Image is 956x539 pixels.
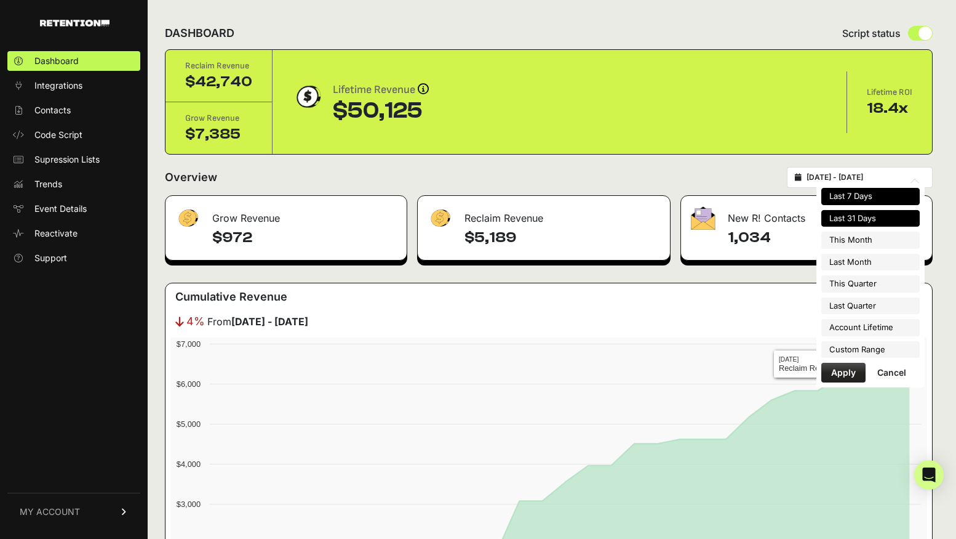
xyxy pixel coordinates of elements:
a: Dashboard [7,51,140,71]
div: $7,385 [185,124,252,144]
li: Custom Range [821,341,920,359]
h4: $5,189 [464,228,660,248]
a: Trends [7,174,140,194]
div: Reclaim Revenue [418,196,670,233]
img: Retention.com [40,20,110,26]
span: Trends [34,178,62,190]
a: Code Script [7,125,140,145]
a: Event Details [7,199,140,219]
div: Lifetime ROI [867,86,912,99]
span: From [207,314,308,329]
div: Lifetime Revenue [333,81,429,99]
button: Apply [821,363,866,383]
div: Grow Revenue [165,196,407,233]
div: 18.4x [867,99,912,118]
span: Supression Lists [34,153,100,166]
text: $3,000 [177,500,201,509]
span: Dashboard [34,55,79,67]
span: MY ACCOUNT [20,506,80,518]
span: Reactivate [34,227,78,240]
div: $50,125 [333,99,429,123]
text: $7,000 [177,339,201,349]
span: Integrations [34,79,82,92]
li: This Quarter [821,275,920,293]
a: Supression Lists [7,150,140,169]
div: $42,740 [185,72,252,92]
span: Script status [842,26,901,41]
div: Grow Revenue [185,112,252,124]
li: This Month [821,232,920,249]
text: $4,000 [177,460,201,469]
span: Event Details [34,203,87,215]
div: Reclaim Revenue [185,60,252,72]
text: $6,000 [177,379,201,389]
span: Code Script [34,129,82,141]
li: Account Lifetime [821,319,920,336]
a: MY ACCOUNT [7,493,140,530]
img: fa-dollar-13500eef13a19c4ab2b9ed9ad552e47b0d9fc28b02b83b90ba0e00f96d6372e9.png [175,206,200,230]
li: Last Month [821,254,920,271]
div: Open Intercom Messenger [914,460,944,490]
div: New R! Contacts [681,196,932,233]
span: 4% [186,313,205,330]
a: Reactivate [7,224,140,243]
h4: 1,034 [728,228,922,248]
li: Last Quarter [821,298,920,315]
span: Contacts [34,104,71,116]
h2: DASHBOARD [165,25,234,42]
span: Support [34,252,67,264]
img: fa-dollar-13500eef13a19c4ab2b9ed9ad552e47b0d9fc28b02b83b90ba0e00f96d6372e9.png [428,206,452,230]
li: Last 31 Days [821,210,920,227]
a: Integrations [7,76,140,95]
h4: $972 [212,228,397,248]
img: dollar-coin-05c43ed7efb7bc0c12610022525b4bbbb207c7efeef5aecc26f025e68dcafac9.png [292,81,323,112]
strong: [DATE] - [DATE] [231,315,308,328]
h3: Cumulative Revenue [175,288,287,306]
text: $5,000 [177,419,201,429]
img: fa-envelope-19ae18322b30453b285274b1b8af3d052b27d846a4fbe8435d1a52b978f639a2.png [691,206,715,230]
a: Support [7,248,140,268]
a: Contacts [7,100,140,120]
li: Last 7 Days [821,188,920,205]
button: Cancel [867,363,916,383]
h2: Overview [165,169,217,186]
